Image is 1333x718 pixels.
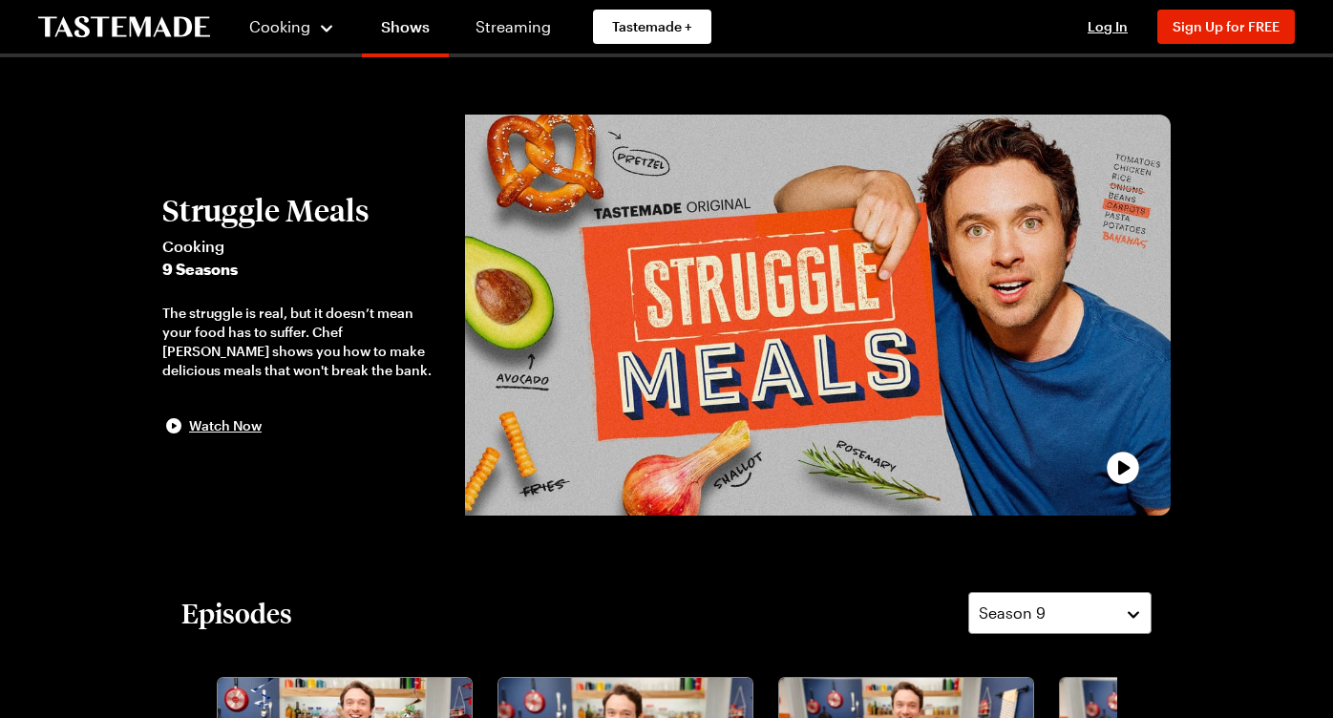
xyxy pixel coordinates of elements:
[362,4,449,57] a: Shows
[162,304,446,380] div: The struggle is real, but it doesn’t mean your food has to suffer. Chef [PERSON_NAME] shows you h...
[1173,18,1280,34] span: Sign Up for FREE
[162,193,446,437] button: Struggle MealsCooking9 SeasonsThe struggle is real, but it doesn’t mean your food has to suffer. ...
[1088,18,1128,34] span: Log In
[162,235,446,258] span: Cooking
[162,193,446,227] h2: Struggle Meals
[968,592,1152,634] button: Season 9
[248,4,335,50] button: Cooking
[1157,10,1295,44] button: Sign Up for FREE
[181,596,292,630] h2: Episodes
[249,17,310,35] span: Cooking
[189,416,262,435] span: Watch Now
[979,602,1046,624] span: Season 9
[465,115,1171,516] img: Struggle Meals
[1069,17,1146,36] button: Log In
[593,10,711,44] a: Tastemade +
[465,115,1171,516] button: play trailer
[162,258,446,281] span: 9 Seasons
[38,16,210,38] a: To Tastemade Home Page
[612,17,692,36] span: Tastemade +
